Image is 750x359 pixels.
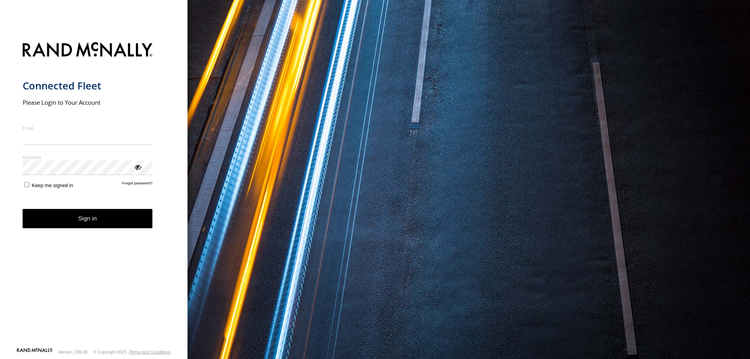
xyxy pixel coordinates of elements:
[129,350,171,354] a: Terms and Conditions
[23,41,153,61] img: Rand McNally
[23,209,153,228] button: Sign in
[134,163,141,171] div: ViewPassword
[23,79,153,92] h1: Connected Fleet
[23,38,165,347] form: main
[32,182,73,188] span: Keep me signed in
[23,98,153,106] h2: Please Login to Your Account
[23,125,153,131] label: Email
[17,348,53,356] a: Visit our Website
[23,154,153,160] label: Password
[93,350,171,354] div: © Copyright 2025 -
[122,181,153,188] a: Forgot password?
[24,182,29,187] input: Keep me signed in
[58,350,88,354] div: Version: 306.00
